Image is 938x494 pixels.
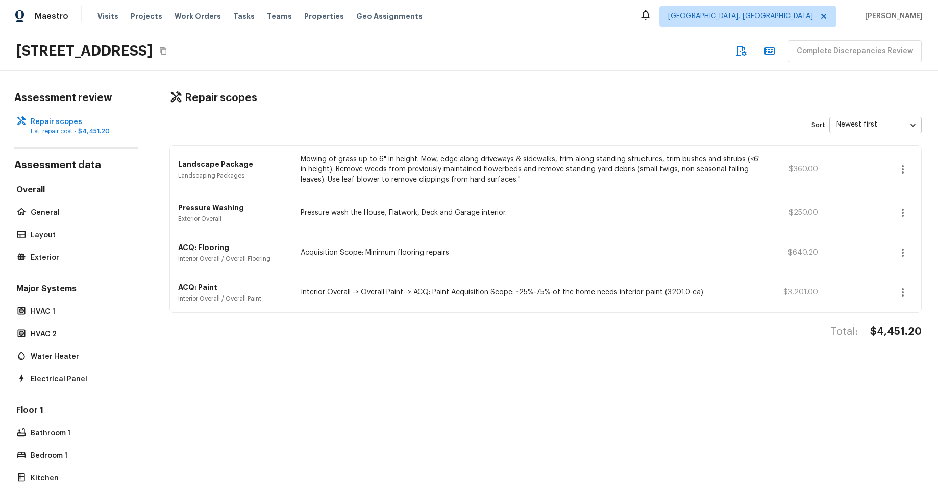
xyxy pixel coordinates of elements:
[31,208,132,218] p: General
[97,11,118,21] span: Visits
[178,282,288,292] p: ACQ: Paint
[178,203,288,213] p: Pressure Washing
[31,428,132,438] p: Bathroom 1
[772,208,818,218] p: $250.00
[233,13,255,20] span: Tasks
[157,44,170,58] button: Copy Address
[301,154,760,185] p: Mowing of grass up to 6" in height. Mow, edge along driveways & sidewalks, trim along standing st...
[301,287,760,298] p: Interior Overall -> Overall Paint -> ACQ: Paint Acquisition Scope: ~25%-75% of the home needs int...
[178,242,288,253] p: ACQ: Flooring
[31,329,132,339] p: HVAC 2
[31,374,132,384] p: Electrical Panel
[301,248,760,258] p: Acquisition Scope: Minimum flooring repairs
[14,184,138,197] h5: Overall
[78,128,110,134] span: $4,451.20
[35,11,68,21] span: Maestro
[356,11,423,21] span: Geo Assignments
[16,42,153,60] h2: [STREET_ADDRESS]
[14,283,138,297] h5: Major Systems
[131,11,162,21] span: Projects
[31,127,132,135] p: Est. repair cost -
[811,121,825,129] p: Sort
[31,230,132,240] p: Layout
[31,253,132,263] p: Exterior
[178,255,288,263] p: Interior Overall / Overall Flooring
[772,164,818,175] p: $360.00
[14,91,138,105] h4: Assessment review
[301,208,760,218] p: Pressure wash the House, Flatwork, Deck and Garage interior.
[668,11,813,21] span: [GEOGRAPHIC_DATA], [GEOGRAPHIC_DATA]
[178,171,288,180] p: Landscaping Packages
[267,11,292,21] span: Teams
[861,11,923,21] span: [PERSON_NAME]
[178,215,288,223] p: Exterior Overall
[178,294,288,303] p: Interior Overall / Overall Paint
[870,325,922,338] h4: $4,451.20
[829,111,922,138] div: Newest first
[772,248,818,258] p: $640.20
[31,117,132,127] p: Repair scopes
[772,287,818,298] p: $3,201.00
[178,159,288,169] p: Landscape Package
[14,159,138,174] h4: Assessment data
[185,91,257,105] h4: Repair scopes
[31,352,132,362] p: Water Heater
[31,451,132,461] p: Bedroom 1
[31,307,132,317] p: HVAC 1
[304,11,344,21] span: Properties
[831,325,858,338] h4: Total:
[175,11,221,21] span: Work Orders
[31,473,132,483] p: Kitchen
[14,405,138,418] h5: Floor 1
